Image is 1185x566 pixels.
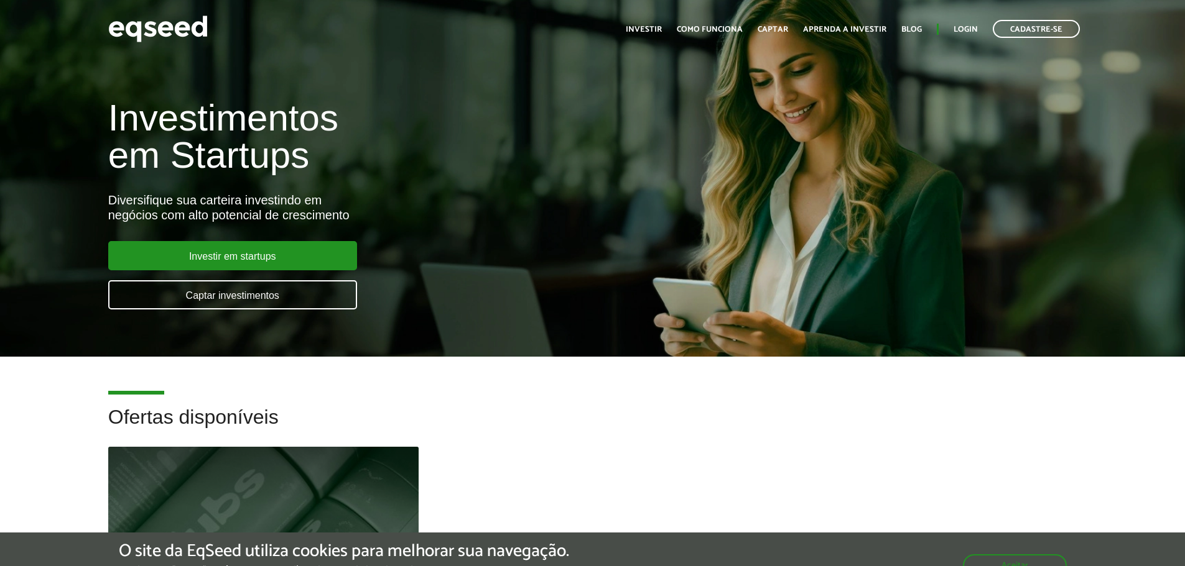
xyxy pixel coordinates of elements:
[108,193,682,222] div: Diversifique sua carteira investindo em negócios com alto potencial de crescimento
[119,542,569,561] h5: O site da EqSeed utiliza cookies para melhorar sua navegação.
[108,280,357,309] a: Captar investimentos
[108,99,682,174] h1: Investimentos em Startups
[677,25,743,34] a: Como funciona
[901,25,922,34] a: Blog
[954,25,978,34] a: Login
[108,241,357,270] a: Investir em startups
[758,25,788,34] a: Captar
[108,12,208,45] img: EqSeed
[993,20,1080,38] a: Cadastre-se
[626,25,662,34] a: Investir
[803,25,886,34] a: Aprenda a investir
[108,406,1077,447] h2: Ofertas disponíveis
